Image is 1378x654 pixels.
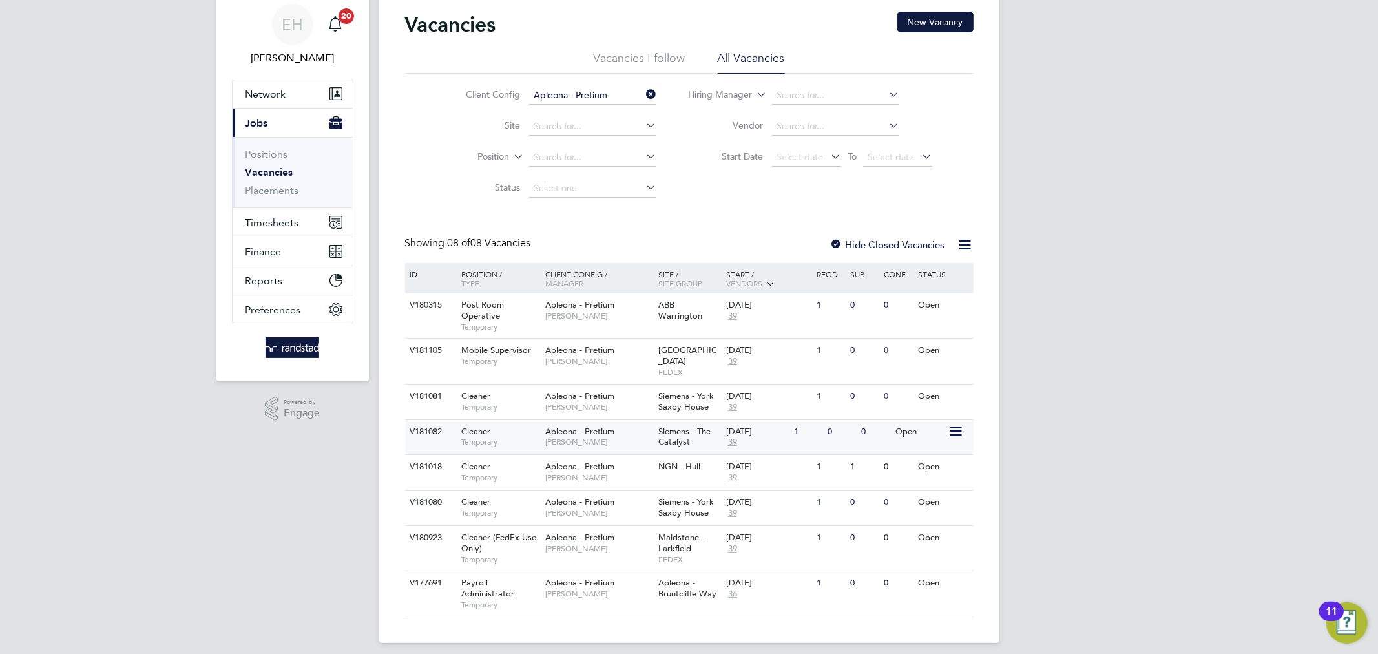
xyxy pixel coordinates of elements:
label: Start Date [689,151,763,162]
input: Search for... [529,118,656,136]
div: 1 [847,455,881,479]
span: 39 [726,437,739,448]
div: Open [915,455,971,479]
div: Open [915,293,971,317]
span: Temporary [461,554,539,565]
div: 0 [847,293,881,317]
li: All Vacancies [718,50,785,74]
label: Vendor [689,120,763,131]
div: Open [915,385,971,408]
button: Jobs [233,109,353,137]
div: 1 [813,293,847,317]
span: Site Group [658,278,702,288]
span: Powered by [284,397,320,408]
div: 0 [847,571,881,595]
a: Powered byEngage [265,397,320,421]
span: 36 [726,589,739,600]
span: [PERSON_NAME] [545,311,652,321]
span: Temporary [461,356,539,366]
span: To [844,148,861,165]
div: 0 [847,385,881,408]
span: Cleaner [461,496,490,507]
span: Vendors [726,278,762,288]
a: EH[PERSON_NAME] [232,4,353,66]
input: Search for... [772,87,899,105]
div: 0 [881,385,915,408]
span: 39 [726,472,739,483]
span: Reports [245,275,283,287]
span: 39 [726,356,739,367]
li: Vacancies I follow [594,50,685,74]
span: Temporary [461,437,539,447]
div: 0 [881,571,915,595]
label: Hide Closed Vacancies [830,238,945,251]
span: FEDEX [658,554,720,565]
span: Apleona - Pretium [545,426,614,437]
div: [DATE] [726,533,810,543]
div: 0 [847,339,881,363]
span: Temporary [461,508,539,518]
span: Apleona - Pretium [545,390,614,401]
div: 0 [881,339,915,363]
span: NGN - Hull [658,461,700,472]
span: Temporary [461,472,539,483]
div: [DATE] [726,578,810,589]
span: ABB Warrington [658,299,702,321]
label: Status [446,182,520,193]
div: V181018 [407,455,452,479]
span: Apleona - Pretium [545,496,614,507]
input: Select one [529,180,656,198]
span: Cleaner [461,426,490,437]
span: Siemens - York Saxby House [658,496,714,518]
span: [PERSON_NAME] [545,543,652,554]
button: Reports [233,266,353,295]
input: Search for... [529,149,656,167]
div: Conf [881,263,915,285]
span: Siemens - York Saxby House [658,390,714,412]
div: 0 [847,491,881,514]
span: Select date [868,151,914,163]
label: Position [435,151,509,163]
span: [PERSON_NAME] [545,472,652,483]
div: Status [915,263,971,285]
span: 08 Vacancies [448,237,531,249]
div: [DATE] [726,427,788,438]
span: Preferences [245,304,301,316]
span: Timesheets [245,216,299,229]
span: 39 [726,543,739,554]
div: Start / [723,263,813,295]
div: 0 [881,455,915,479]
button: Timesheets [233,208,353,237]
div: 0 [847,526,881,550]
div: 1 [791,420,824,444]
span: Temporary [461,600,539,610]
span: Cleaner (FedEx Use Only) [461,532,536,554]
span: Apleona - Pretium [545,299,614,310]
div: Client Config / [542,263,655,294]
span: 08 of [448,237,471,249]
h2: Vacancies [405,12,496,37]
span: Temporary [461,322,539,332]
div: Open [915,571,971,595]
div: [DATE] [726,345,810,356]
input: Search for... [772,118,899,136]
span: [PERSON_NAME] [545,437,652,447]
span: Apleona - Pretium [545,344,614,355]
div: V180923 [407,526,452,550]
a: Placements [245,184,299,196]
span: Cleaner [461,461,490,472]
div: Showing [405,237,534,250]
div: V180315 [407,293,452,317]
span: [PERSON_NAME] [545,402,652,412]
div: V181080 [407,491,452,514]
div: V181081 [407,385,452,408]
div: 1 [813,455,847,479]
div: Reqd [813,263,847,285]
div: [DATE] [726,461,810,472]
span: Cleaner [461,390,490,401]
button: Open Resource Center, 11 new notifications [1326,602,1368,644]
span: Maidstone - Larkfield [658,532,704,554]
div: 0 [881,526,915,550]
span: Type [461,278,479,288]
label: Site [446,120,520,131]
